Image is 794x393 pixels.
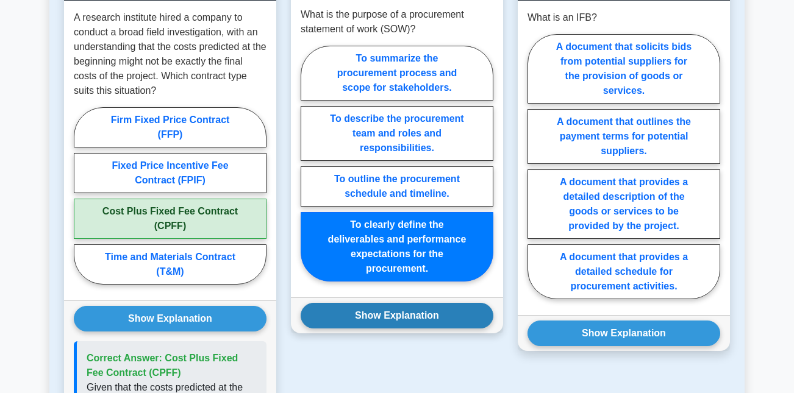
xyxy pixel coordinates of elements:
button: Show Explanation [528,320,720,346]
label: A document that provides a detailed schedule for procurement activities. [528,244,720,299]
button: Show Explanation [301,303,493,328]
label: To outline the procurement schedule and timeline. [301,166,493,207]
p: What is an IFB? [528,10,597,25]
span: Correct Answer: Cost Plus Fixed Fee Contract (CPFF) [87,353,238,378]
label: A document that solicits bids from potential suppliers for the provision of goods or services. [528,34,720,104]
label: A document that provides a detailed description of the goods or services to be provided by the pr... [528,169,720,239]
label: To describe the procurement team and roles and responsibilities. [301,106,493,161]
label: To summarize the procurement process and scope for stakeholders. [301,46,493,101]
label: Time and Materials Contract (T&M) [74,244,266,285]
p: A research institute hired a company to conduct a broad field investigation, with an understandin... [74,10,266,98]
label: Fixed Price Incentive Fee Contract (FPIF) [74,153,266,193]
label: A document that outlines the payment terms for potential suppliers. [528,109,720,164]
label: Firm Fixed Price Contract (FFP) [74,107,266,147]
button: Show Explanation [74,306,266,331]
label: Cost Plus Fixed Fee Contract (CPFF) [74,199,266,239]
label: To clearly define the deliverables and performance expectations for the procurement. [301,212,493,281]
p: What is the purpose of a procurement statement of work (SOW)? [301,7,493,37]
